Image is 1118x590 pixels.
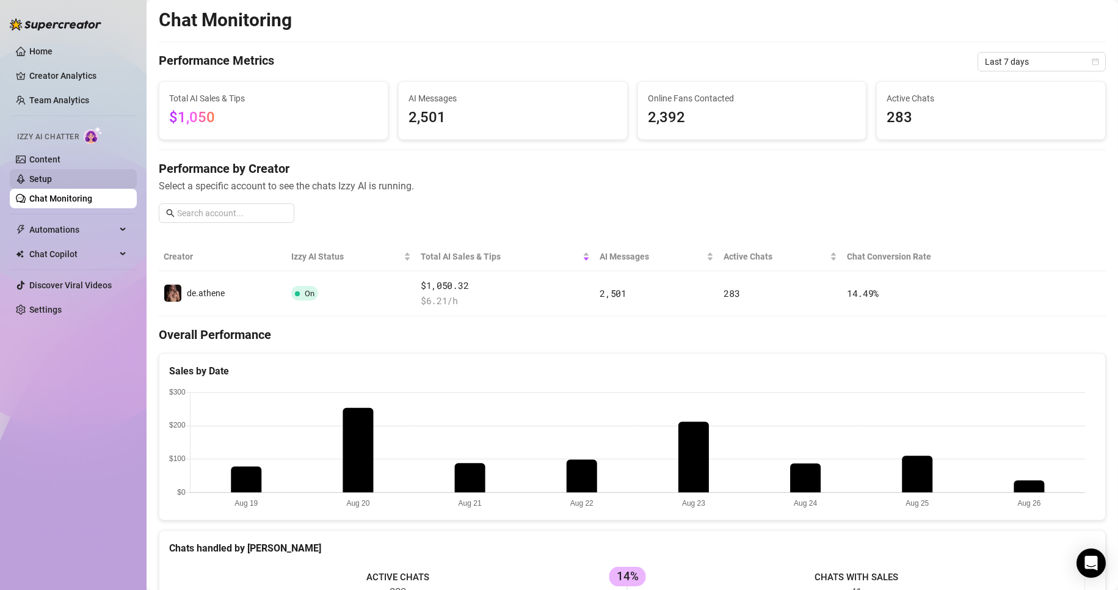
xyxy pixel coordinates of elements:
[84,126,103,144] img: AI Chatter
[29,174,52,184] a: Setup
[648,92,857,105] span: Online Fans Contacted
[159,9,292,32] h2: Chat Monitoring
[169,92,378,105] span: Total AI Sales & Tips
[421,279,590,293] span: $1,050.32
[1076,548,1106,578] div: Open Intercom Messenger
[421,294,590,308] span: $ 6.21 /h
[29,46,53,56] a: Home
[887,92,1095,105] span: Active Chats
[600,287,626,299] span: 2,501
[595,242,719,271] th: AI Messages
[600,250,704,263] span: AI Messages
[16,225,26,235] span: thunderbolt
[159,52,274,71] h4: Performance Metrics
[291,250,401,263] span: Izzy AI Status
[169,109,215,126] span: $1,050
[985,53,1098,71] span: Last 7 days
[164,285,181,302] img: de.athene
[29,194,92,203] a: Chat Monitoring
[16,250,24,258] img: Chat Copilot
[169,363,1095,379] div: Sales by Date
[648,106,857,129] span: 2,392
[408,92,617,105] span: AI Messages
[1092,58,1099,65] span: calendar
[29,244,116,264] span: Chat Copilot
[29,66,127,86] a: Creator Analytics
[187,288,225,298] span: de.athene
[305,289,314,298] span: On
[29,305,62,315] a: Settings
[177,206,287,220] input: Search account...
[724,287,739,299] span: 283
[847,287,879,299] span: 14.49 %
[408,106,617,129] span: 2,501
[169,541,1095,556] div: Chats handled by [PERSON_NAME]
[166,209,175,217] span: search
[421,250,580,263] span: Total AI Sales & Tips
[29,220,116,239] span: Automations
[29,155,60,164] a: Content
[719,242,841,271] th: Active Chats
[17,131,79,143] span: Izzy AI Chatter
[887,106,1095,129] span: 283
[29,280,112,290] a: Discover Viral Videos
[724,250,827,263] span: Active Chats
[416,242,595,271] th: Total AI Sales & Tips
[842,242,1011,271] th: Chat Conversion Rate
[159,326,1106,343] h4: Overall Performance
[10,18,101,31] img: logo-BBDzfeDw.svg
[159,242,286,271] th: Creator
[286,242,416,271] th: Izzy AI Status
[159,178,1106,194] span: Select a specific account to see the chats Izzy AI is running.
[29,95,89,105] a: Team Analytics
[159,160,1106,177] h4: Performance by Creator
